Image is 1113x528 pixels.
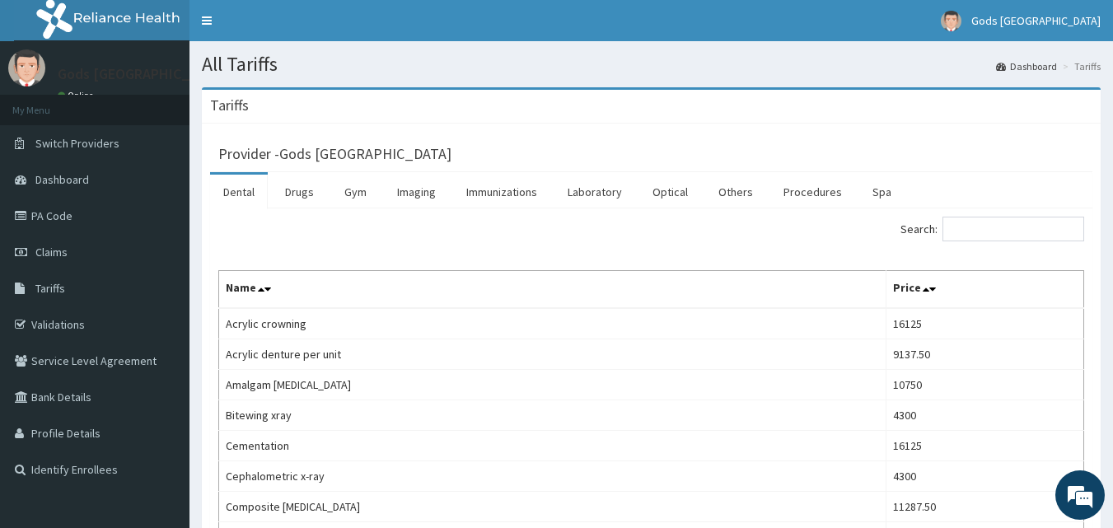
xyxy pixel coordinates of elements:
a: Dashboard [996,59,1057,73]
h3: Provider - Gods [GEOGRAPHIC_DATA] [218,147,451,161]
span: Dashboard [35,172,89,187]
span: Gods [GEOGRAPHIC_DATA] [971,13,1101,28]
td: 16125 [886,308,1083,339]
td: Amalgam [MEDICAL_DATA] [219,370,886,400]
h1: All Tariffs [202,54,1101,75]
span: Claims [35,245,68,259]
a: Others [705,175,766,209]
td: Composite [MEDICAL_DATA] [219,492,886,522]
img: User Image [941,11,961,31]
td: 16125 [886,431,1083,461]
td: Cementation [219,431,886,461]
span: Tariffs [35,281,65,296]
li: Tariffs [1059,59,1101,73]
td: 11287.50 [886,492,1083,522]
img: User Image [8,49,45,86]
a: Laboratory [554,175,635,209]
a: Online [58,90,97,101]
input: Search: [942,217,1084,241]
a: Gym [331,175,380,209]
a: Optical [639,175,701,209]
td: Acrylic denture per unit [219,339,886,370]
a: Immunizations [453,175,550,209]
h3: Tariffs [210,98,249,113]
a: Drugs [272,175,327,209]
td: 9137.50 [886,339,1083,370]
a: Procedures [770,175,855,209]
a: Spa [859,175,905,209]
td: Acrylic crowning [219,308,886,339]
a: Imaging [384,175,449,209]
td: 4300 [886,400,1083,431]
th: Name [219,271,886,309]
p: Gods [GEOGRAPHIC_DATA] [58,67,229,82]
td: 10750 [886,370,1083,400]
td: 4300 [886,461,1083,492]
th: Price [886,271,1083,309]
span: Switch Providers [35,136,119,151]
td: Cephalometric x-ray [219,461,886,492]
a: Dental [210,175,268,209]
td: Bitewing xray [219,400,886,431]
label: Search: [900,217,1084,241]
